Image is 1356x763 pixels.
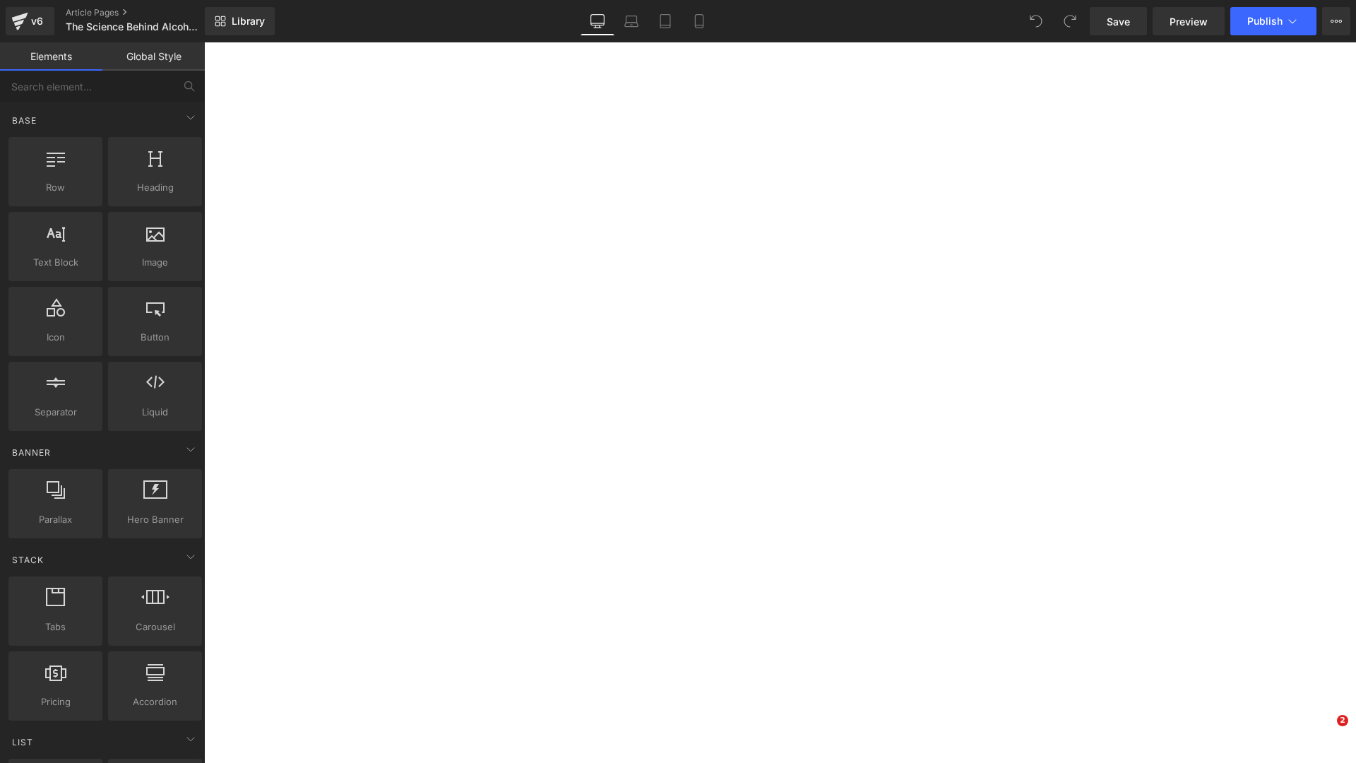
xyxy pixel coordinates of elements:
[13,405,98,420] span: Separator
[614,7,648,35] a: Laptop
[11,735,35,749] span: List
[1308,715,1342,749] iframe: Intercom live chat
[112,330,198,345] span: Button
[581,7,614,35] a: Desktop
[66,21,201,32] span: The Science Behind Alcohol Metabolism
[13,512,98,527] span: Parallax
[112,255,198,270] span: Image
[112,620,198,634] span: Carousel
[1056,7,1084,35] button: Redo
[11,114,38,127] span: Base
[112,405,198,420] span: Liquid
[13,180,98,195] span: Row
[112,180,198,195] span: Heading
[102,42,205,71] a: Global Style
[11,446,52,459] span: Banner
[682,7,716,35] a: Mobile
[232,15,265,28] span: Library
[13,694,98,709] span: Pricing
[1247,16,1283,27] span: Publish
[1022,7,1050,35] button: Undo
[6,7,54,35] a: v6
[112,694,198,709] span: Accordion
[112,512,198,527] span: Hero Banner
[648,7,682,35] a: Tablet
[205,7,275,35] a: New Library
[1230,7,1316,35] button: Publish
[1322,7,1350,35] button: More
[28,12,46,30] div: v6
[13,255,98,270] span: Text Block
[13,330,98,345] span: Icon
[66,7,228,18] a: Article Pages
[1170,14,1208,29] span: Preview
[1153,7,1225,35] a: Preview
[13,620,98,634] span: Tabs
[11,553,45,567] span: Stack
[1337,715,1348,726] span: 2
[1107,14,1130,29] span: Save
